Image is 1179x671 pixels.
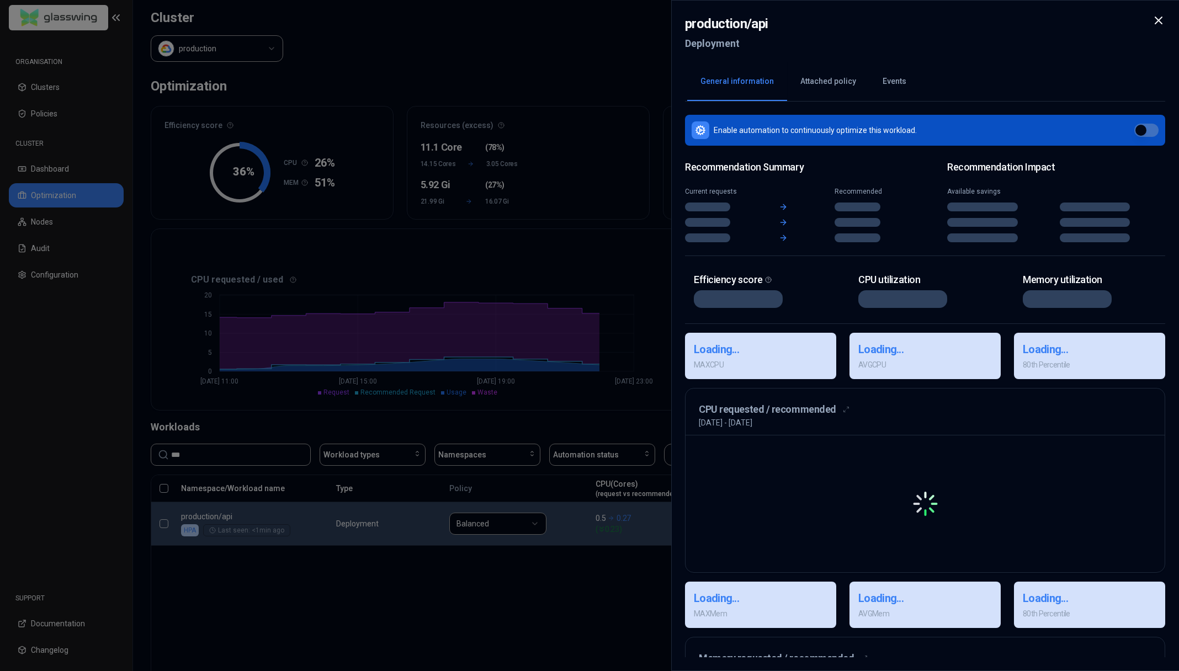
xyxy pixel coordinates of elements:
[858,342,992,357] h1: Loading...
[1023,274,1156,286] div: Memory utilization
[694,274,827,286] div: Efficiency score
[699,651,854,666] h3: Memory requested / recommended
[858,608,992,619] p: AVG Mem
[858,590,992,606] h1: Loading...
[1023,590,1156,606] h1: Loading...
[947,161,1165,174] h2: Recommendation Impact
[1023,359,1156,370] p: 80th Percentile
[685,34,768,54] h2: Deployment
[787,62,869,101] button: Attached policy
[685,187,753,196] div: Current requests
[685,14,768,34] h2: production / api
[947,187,1053,196] div: Available savings
[687,62,787,101] button: General information
[699,417,752,428] p: [DATE] - [DATE]
[694,608,827,619] p: MAX Mem
[685,161,903,174] span: Recommendation Summary
[835,187,903,196] div: Recommended
[1023,608,1156,619] p: 80th Percentile
[858,274,992,286] div: CPU utilization
[1023,342,1156,357] h1: Loading...
[694,590,827,606] h1: Loading...
[694,342,827,357] h1: Loading...
[699,402,836,417] h3: CPU requested / recommended
[694,359,827,370] p: MAX CPU
[869,62,920,101] button: Events
[714,125,917,136] p: Enable automation to continuously optimize this workload.
[858,359,992,370] p: AVG CPU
